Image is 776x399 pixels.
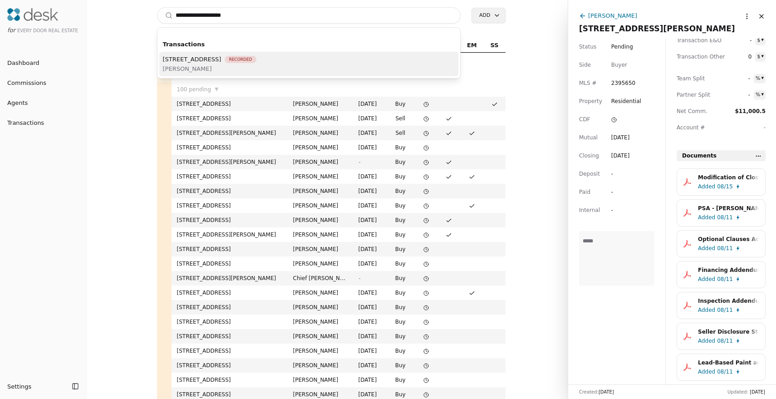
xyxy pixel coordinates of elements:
td: [STREET_ADDRESS] [172,97,288,111]
div: Modification of Closing Date.pdf [698,173,759,182]
span: Partner Split [677,90,717,99]
td: [STREET_ADDRESS] [172,198,288,213]
span: 2395650 [611,79,635,88]
td: [STREET_ADDRESS] [172,300,288,315]
span: Every Door Real Estate [17,28,78,33]
span: [STREET_ADDRESS] [163,54,221,64]
td: [PERSON_NAME] [288,184,353,198]
button: $ [755,36,766,45]
span: - [734,74,750,83]
span: 08/11 [717,213,733,222]
td: [STREET_ADDRESS][PERSON_NAME] [172,126,288,140]
span: [DATE] [750,389,765,394]
span: Added [698,213,715,222]
div: - [611,187,628,197]
td: [DATE] [353,111,386,126]
div: Optional Clauses Addendum.pdf [698,235,759,244]
span: Closing [579,151,599,160]
span: Added [698,275,715,284]
td: [PERSON_NAME] [288,169,353,184]
span: 08/15 [717,182,733,191]
td: [STREET_ADDRESS] [172,286,288,300]
span: 08/11 [717,275,733,284]
td: [DATE] [353,198,386,213]
td: [DATE] [353,184,386,198]
button: Add [471,8,505,23]
span: Internal [579,206,600,215]
div: Seller Disclosure Statement-Improved Property.pdf [698,327,759,336]
td: [PERSON_NAME] [288,242,353,256]
td: Buy [386,184,415,198]
td: [PERSON_NAME] [288,97,353,111]
span: $11,000.5 [735,108,766,114]
span: Property [579,97,602,106]
td: [PERSON_NAME] [288,155,353,169]
div: PSA - [PERSON_NAME] - [DATE].pdf [698,204,759,213]
td: [STREET_ADDRESS][PERSON_NAME] [172,155,288,169]
td: Buy [386,271,415,286]
td: Sell [386,126,415,140]
button: Settings [4,379,69,394]
td: Buy [386,213,415,227]
td: [STREET_ADDRESS] [172,329,288,344]
td: [PERSON_NAME] [288,140,353,155]
div: Updated: [727,389,765,395]
span: Paid [579,187,590,197]
button: Lead-Based Paint and Hazards Disclosure.pdfAdded08/11 [677,354,766,381]
div: Lead-Based Paint and Hazards Disclosure.pdf [698,358,759,367]
span: Transaction E&O [677,36,717,45]
td: [DATE] [353,169,386,184]
span: Added [698,182,715,191]
span: Added [698,367,715,376]
td: [DATE] [353,227,386,242]
span: - [359,275,360,281]
span: - [734,90,750,99]
img: Desk [7,8,58,21]
span: Deposit [579,169,600,178]
span: [DATE] [599,389,614,394]
span: Status [579,42,596,51]
span: - [735,36,751,45]
div: ▾ [761,90,764,99]
div: Created: [579,389,614,395]
div: - [611,206,628,215]
td: [STREET_ADDRESS] [172,184,288,198]
td: [DATE] [353,344,386,358]
td: Buy [386,169,415,184]
td: Buy [386,315,415,329]
td: Buy [386,373,415,387]
td: [PERSON_NAME] [288,213,353,227]
span: Side [579,60,591,69]
div: Buyer [611,60,627,69]
td: Buy [386,227,415,242]
span: for [7,27,15,34]
span: Account # [677,123,717,132]
div: Financing Addendum.pdf [698,266,759,275]
td: [PERSON_NAME] [288,227,353,242]
td: [PERSON_NAME] [288,300,353,315]
div: [DATE] [611,133,630,142]
td: Buy [386,286,415,300]
td: [PERSON_NAME] [288,373,353,387]
button: % [754,74,766,83]
td: [STREET_ADDRESS] [172,242,288,256]
td: Buy [386,344,415,358]
span: Added [698,305,715,315]
td: [DATE] [353,300,386,315]
td: [STREET_ADDRESS] [172,140,288,155]
td: [PERSON_NAME] [288,315,353,329]
button: Modification of Closing Date.pdfAdded08/15 [677,168,766,196]
td: Buy [386,358,415,373]
td: [DATE] [353,256,386,271]
td: Buy [386,242,415,256]
button: PSA - [PERSON_NAME] - [DATE].pdfAdded08/11 [677,199,766,227]
td: [DATE] [353,315,386,329]
td: Buy [386,329,415,344]
span: SS [491,40,499,50]
td: [PERSON_NAME] [288,344,353,358]
td: [DATE] [353,358,386,373]
span: 08/11 [717,305,733,315]
span: 0 [735,52,751,61]
td: [STREET_ADDRESS] [172,213,288,227]
td: [STREET_ADDRESS] [172,373,288,387]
